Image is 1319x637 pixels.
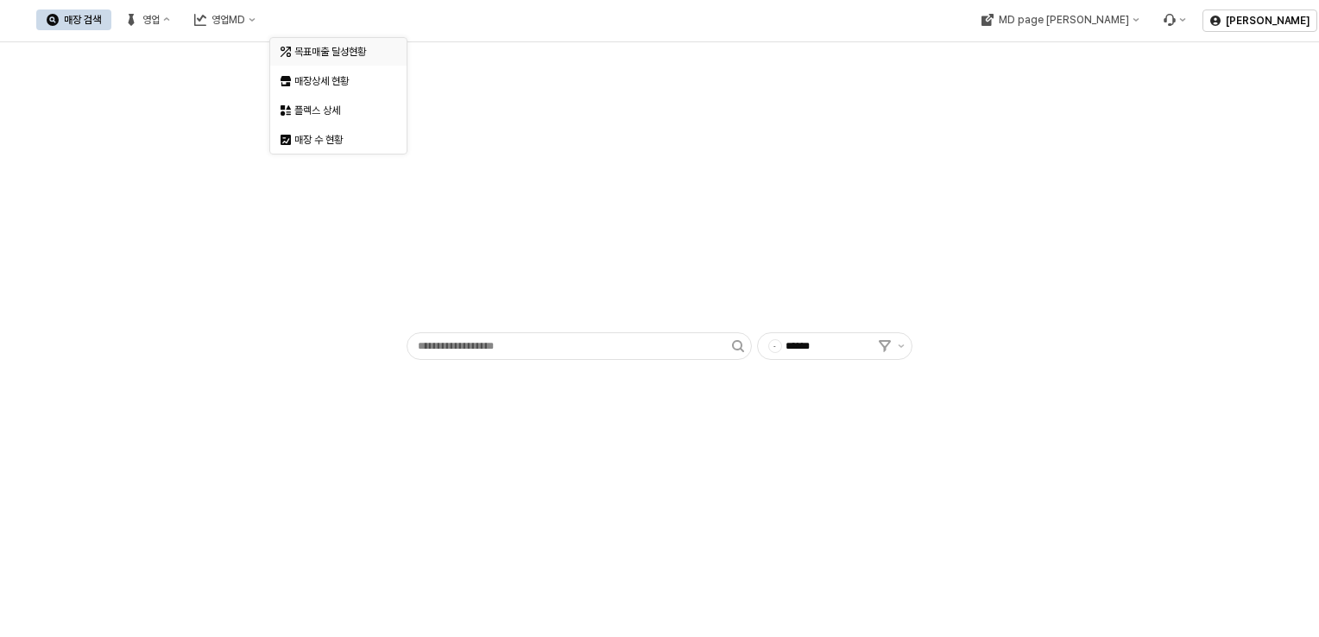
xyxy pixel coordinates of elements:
div: 매장상세 현황 [294,74,386,88]
span: - [769,340,781,352]
button: 영업 [115,9,180,30]
div: MD page [PERSON_NAME] [998,14,1128,26]
div: Menu item 6 [1152,9,1196,30]
button: 매장 검색 [36,9,111,30]
button: 영업MD [184,9,266,30]
div: 영업 [142,14,160,26]
div: MD page 이동 [970,9,1149,30]
div: 플렉스 상세 [294,104,386,117]
button: 제안 사항 표시 [891,333,912,359]
button: MD page [PERSON_NAME] [970,9,1149,30]
div: Select an option [270,37,407,155]
div: 영업MD [211,14,245,26]
div: 매장 검색 [64,14,101,26]
div: 매장 수 현황 [294,133,386,147]
div: 목표매출 달성현황 [294,45,386,59]
button: [PERSON_NAME] [1202,9,1317,32]
p: [PERSON_NAME] [1226,14,1310,28]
